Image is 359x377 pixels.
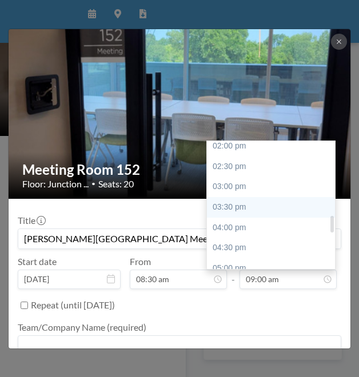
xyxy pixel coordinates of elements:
[207,197,341,218] div: 03:30 pm
[232,260,235,285] span: -
[22,161,338,178] h2: Meeting Room 152
[207,238,341,258] div: 04:30 pm
[9,28,352,200] img: 537.jpg
[207,157,341,177] div: 02:30 pm
[207,177,341,197] div: 03:00 pm
[207,218,341,238] div: 04:00 pm
[207,136,341,157] div: 02:00 pm
[207,258,341,279] div: 05:00 pm
[18,229,341,248] input: Kennetha's reservation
